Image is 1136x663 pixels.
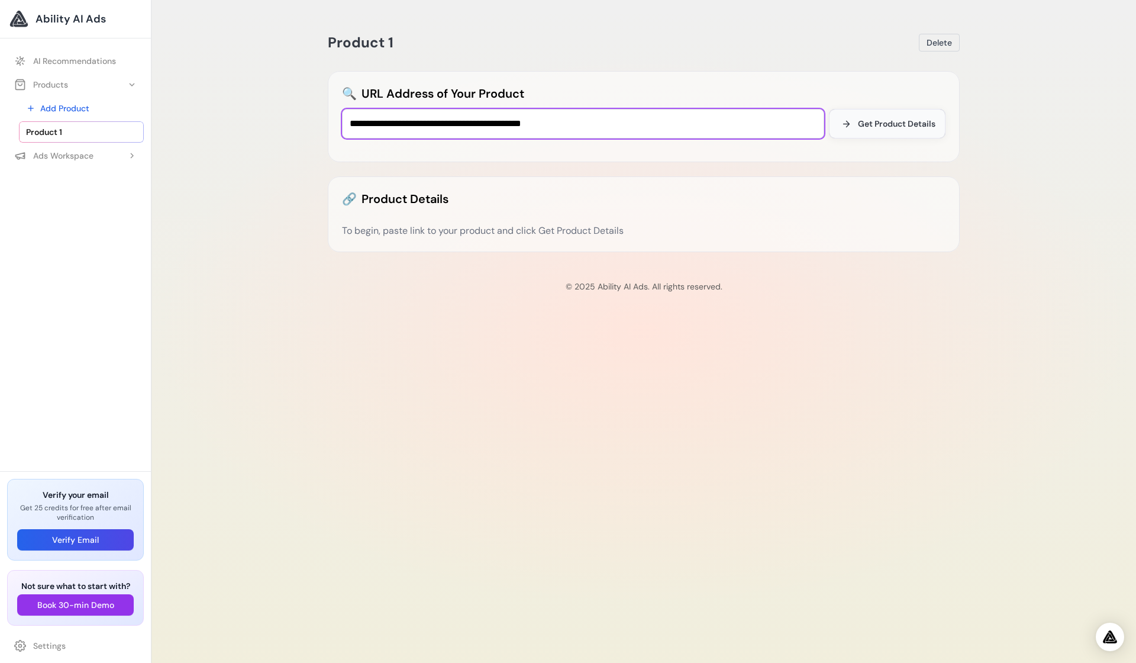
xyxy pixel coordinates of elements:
div: Open Intercom Messenger [1096,623,1124,651]
p: © 2025 Ability AI Ads. All rights reserved. [161,281,1127,292]
a: Settings [7,635,144,656]
span: 🔍 [342,85,357,102]
h3: Not sure what to start with? [17,580,134,592]
a: AI Recommendations [7,50,144,72]
h2: URL Address of Your Product [342,85,945,102]
span: 🔗 [342,191,357,207]
button: Delete [919,34,960,52]
span: Product 1 [26,126,62,138]
p: Get 25 credits for free after email verification [17,503,134,522]
a: Product 1 [19,121,144,143]
span: Ability AI Ads [35,11,106,27]
div: Products [14,79,68,91]
button: Book 30-min Demo [17,594,134,616]
span: Product 1 [328,33,393,52]
span: Delete [927,37,952,49]
a: Add Product [19,98,144,119]
div: Ads Workspace [14,150,93,162]
button: Products [7,74,144,95]
span: Get Product Details [858,118,935,130]
button: Ads Workspace [7,145,144,166]
button: Verify Email [17,529,134,551]
h3: Verify your email [17,489,134,501]
button: Get Product Details [829,109,945,139]
h2: Product Details [342,191,945,207]
div: To begin, paste link to your product and click Get Product Details [342,224,945,238]
a: Ability AI Ads [9,9,141,28]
